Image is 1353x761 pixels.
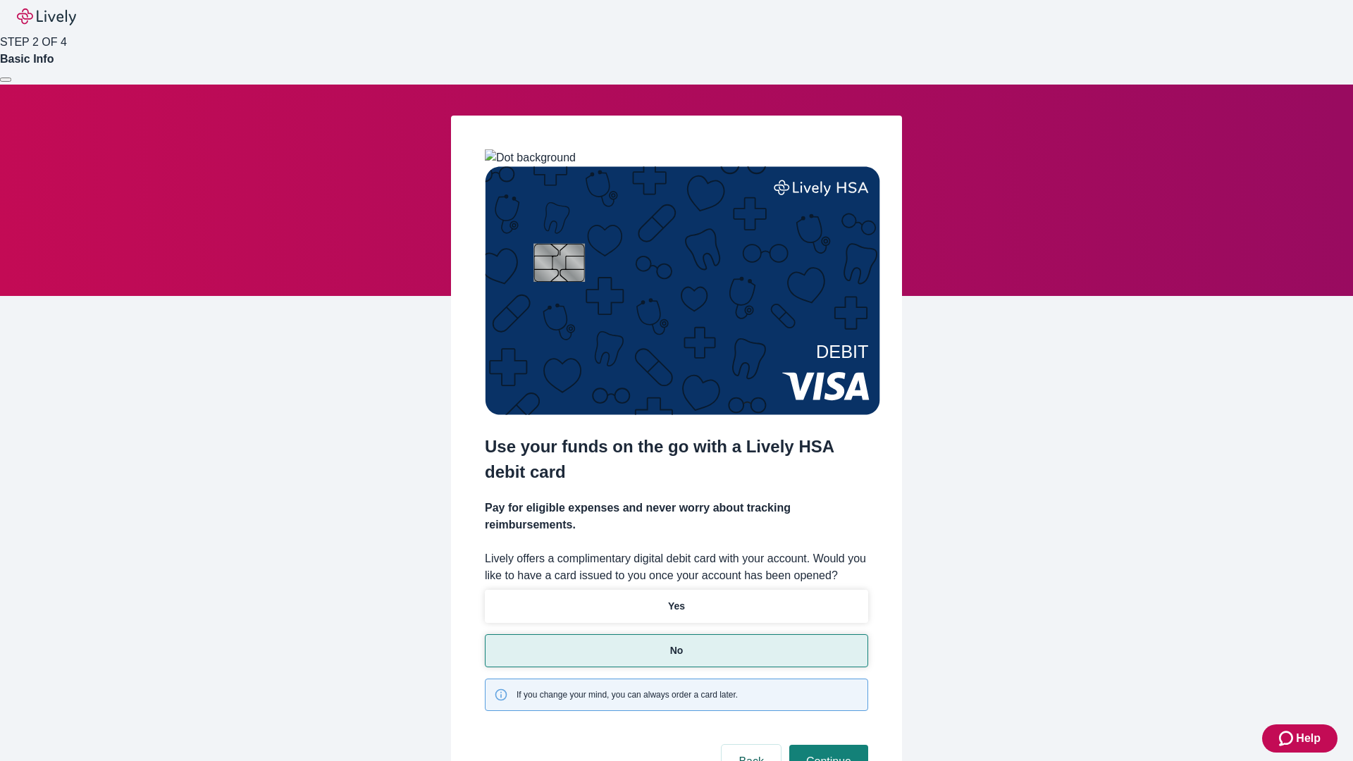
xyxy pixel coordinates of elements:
h2: Use your funds on the go with a Lively HSA debit card [485,434,868,485]
img: Dot background [485,149,576,166]
p: No [670,643,684,658]
span: Help [1296,730,1321,747]
svg: Zendesk support icon [1279,730,1296,747]
img: Lively [17,8,76,25]
button: Yes [485,590,868,623]
h4: Pay for eligible expenses and never worry about tracking reimbursements. [485,500,868,533]
p: Yes [668,599,685,614]
img: Debit card [485,166,880,415]
button: No [485,634,868,667]
span: If you change your mind, you can always order a card later. [517,688,738,701]
button: Zendesk support iconHelp [1262,724,1337,753]
label: Lively offers a complimentary digital debit card with your account. Would you like to have a card... [485,550,868,584]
